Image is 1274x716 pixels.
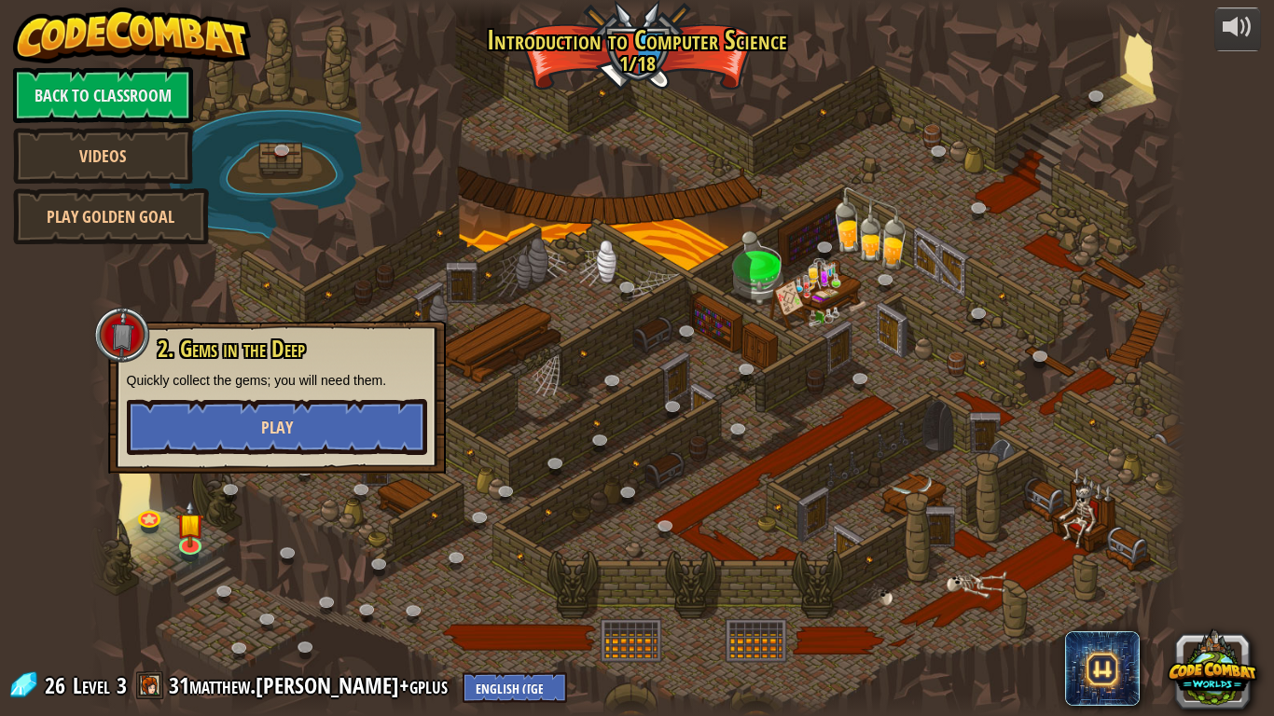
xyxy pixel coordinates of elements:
span: 26 [45,670,71,700]
span: Level [73,670,110,701]
button: Play [127,399,427,455]
img: CodeCombat - Learn how to code by playing a game [13,7,252,63]
span: 3 [117,670,127,700]
span: 2. Gems in the Deep [158,333,305,365]
a: Back to Classroom [13,67,193,123]
a: Play Golden Goal [13,188,209,244]
a: 31matthew.[PERSON_NAME]+gplus [169,670,453,700]
img: level-banner-started.png [176,501,204,548]
span: Play [261,416,293,439]
a: Videos [13,128,193,184]
button: Adjust volume [1214,7,1261,51]
p: Quickly collect the gems; you will need them. [127,371,427,390]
